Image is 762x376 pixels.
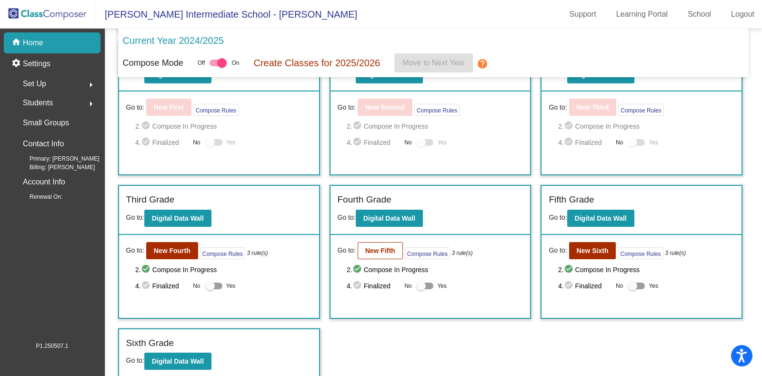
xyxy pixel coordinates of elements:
[352,121,364,132] mat-icon: check_circle
[558,280,611,292] span: 4. Finalized
[338,193,391,207] label: Fourth Grade
[126,356,144,364] span: Go to:
[569,242,616,259] button: New Sixth
[358,99,412,116] button: New Second
[85,79,97,91] mat-icon: arrow_right
[200,247,245,259] button: Compose Rules
[247,249,268,257] i: 3 rule(s)
[564,121,575,132] mat-icon: check_circle
[23,96,53,110] span: Students
[144,210,211,227] button: Digital Data Wall
[665,249,686,257] i: 3 rule(s)
[135,137,188,148] span: 4. Finalized
[141,121,152,132] mat-icon: check_circle
[558,121,734,132] span: 2. Compose In Progress
[402,59,465,67] span: Move to Next Year
[338,102,356,112] span: Go to:
[477,58,488,70] mat-icon: help
[95,7,357,22] span: [PERSON_NAME] Intermediate School - [PERSON_NAME]
[23,77,46,91] span: Set Up
[437,137,447,148] span: Yes
[577,103,609,111] b: New Third
[141,137,152,148] mat-icon: check_circle
[575,214,627,222] b: Digital Data Wall
[723,7,762,22] a: Logout
[11,37,23,49] mat-icon: home
[347,280,400,292] span: 4. Finalized
[365,103,405,111] b: New Second
[363,214,415,222] b: Digital Data Wall
[394,53,473,72] button: Move to Next Year
[338,245,356,255] span: Go to:
[405,247,450,259] button: Compose Rules
[562,7,604,22] a: Support
[141,264,152,275] mat-icon: check_circle
[680,7,719,22] a: School
[23,37,43,49] p: Home
[14,163,95,172] span: Billing: [PERSON_NAME]
[123,57,183,70] p: Compose Mode
[352,264,364,275] mat-icon: check_circle
[231,59,239,67] span: On
[226,137,236,148] span: Yes
[564,137,575,148] mat-icon: check_circle
[135,121,311,132] span: 2. Compose In Progress
[564,280,575,292] mat-icon: check_circle
[558,137,611,148] span: 4. Finalized
[193,104,239,116] button: Compose Rules
[14,193,62,201] span: Renewal On:
[23,175,65,189] p: Account Info
[11,58,23,70] mat-icon: settings
[85,98,97,110] mat-icon: arrow_right
[198,59,205,67] span: Off
[549,193,594,207] label: Fifth Grade
[649,137,658,148] span: Yes
[135,280,188,292] span: 4. Finalized
[569,99,617,116] button: New Third
[23,116,69,130] p: Small Groups
[347,137,400,148] span: 4. Finalized
[14,154,100,163] span: Primary: [PERSON_NAME]
[347,264,523,275] span: 2. Compose In Progress
[146,99,191,116] button: New First
[365,247,395,254] b: New Fifth
[414,104,460,116] button: Compose Rules
[352,280,364,292] mat-icon: check_circle
[549,213,567,221] span: Go to:
[193,282,200,290] span: No
[649,280,658,292] span: Yes
[135,264,311,275] span: 2. Compose In Progress
[226,280,236,292] span: Yes
[616,138,623,147] span: No
[123,33,224,48] p: Current Year 2024/2025
[154,247,190,254] b: New Fourth
[141,280,152,292] mat-icon: check_circle
[23,58,50,70] p: Settings
[126,193,174,207] label: Third Grade
[616,282,623,290] span: No
[358,242,403,259] button: New Fifth
[618,247,663,259] button: Compose Rules
[609,7,676,22] a: Learning Portal
[347,121,523,132] span: 2. Compose In Progress
[567,210,634,227] button: Digital Data Wall
[152,357,204,365] b: Digital Data Wall
[618,104,663,116] button: Compose Rules
[126,102,144,112] span: Go to:
[549,245,567,255] span: Go to:
[356,210,423,227] button: Digital Data Wall
[193,138,200,147] span: No
[152,214,204,222] b: Digital Data Wall
[404,282,411,290] span: No
[352,137,364,148] mat-icon: check_circle
[558,264,734,275] span: 2. Compose In Progress
[154,103,184,111] b: New First
[126,336,174,350] label: Sixth Grade
[437,280,447,292] span: Yes
[577,247,609,254] b: New Sixth
[404,138,411,147] span: No
[338,213,356,221] span: Go to:
[549,102,567,112] span: Go to:
[126,213,144,221] span: Go to:
[23,137,64,151] p: Contact Info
